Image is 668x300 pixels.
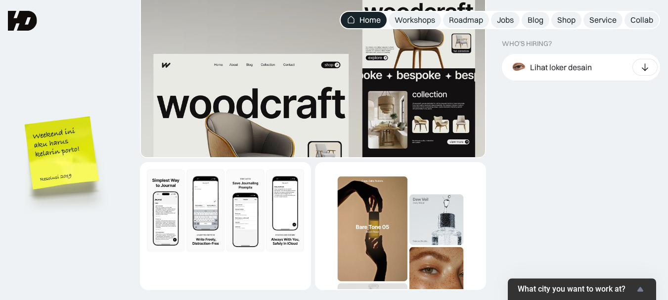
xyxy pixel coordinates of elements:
a: Shop [551,12,581,28]
div: Roadmap [449,15,483,25]
div: Jobs [497,15,514,25]
div: WHO’S HIRING? [502,40,552,48]
a: Service [583,12,623,28]
a: Jobs [491,12,520,28]
a: Dynamic Image [140,162,311,290]
a: Workshops [389,12,441,28]
span: What city you want to work at? [518,285,634,294]
div: Lihat loker desain [530,62,592,72]
div: Home [359,15,381,25]
a: Collab [624,12,659,28]
div: Service [589,15,617,25]
div: Workshops [395,15,435,25]
button: Show survey - What city you want to work at? [518,283,646,295]
a: Home [341,12,387,28]
div: Blog [528,15,543,25]
a: Blog [522,12,549,28]
img: Dynamic Image [141,163,310,258]
a: Roadmap [443,12,489,28]
a: Dynamic Image [315,162,486,290]
div: Collab [630,15,653,25]
div: Shop [557,15,576,25]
